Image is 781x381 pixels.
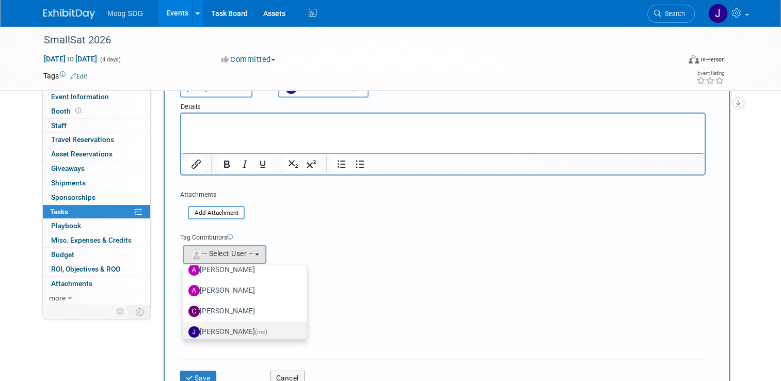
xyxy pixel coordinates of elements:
[624,54,725,69] div: Event Format
[43,233,150,247] a: Misc. Expenses & Credits
[51,107,83,115] span: Booth
[43,291,150,305] a: more
[43,205,150,219] a: Tasks
[333,157,350,171] button: Numbered list
[218,54,279,65] button: Committed
[181,114,705,153] iframe: Rich Text Area
[661,10,685,18] span: Search
[43,176,150,190] a: Shipments
[40,31,667,50] div: SmallSat 2026
[43,147,150,161] a: Asset Reservations
[183,245,266,264] button: -- Select User --
[51,92,109,101] span: Event Information
[43,54,98,63] span: [DATE] [DATE]
[70,73,87,80] a: Edit
[43,104,150,118] a: Booth
[218,157,235,171] button: Bold
[43,90,150,104] a: Event Information
[43,71,87,81] td: Tags
[51,179,86,187] span: Shipments
[51,135,114,144] span: Travel Reservations
[43,162,150,176] a: Giveaways
[188,303,296,320] label: [PERSON_NAME]
[689,55,699,63] img: Format-Inperson.png
[51,193,95,201] span: Sponsorships
[188,326,200,338] img: J.jpg
[188,282,296,299] label: [PERSON_NAME]
[188,262,296,278] label: [PERSON_NAME]
[43,262,150,276] a: ROI, Objectives & ROO
[43,190,150,204] a: Sponsorships
[111,305,130,319] td: Personalize Event Tab Strip
[51,236,132,244] span: Misc. Expenses & Credits
[285,84,356,92] span: [PERSON_NAME]
[254,157,272,171] button: Underline
[43,9,95,19] img: ExhibitDay
[188,324,296,340] label: [PERSON_NAME]
[51,279,92,288] span: Attachments
[180,98,706,113] div: Details
[188,306,200,317] img: C.jpg
[66,55,75,63] span: to
[51,164,85,172] span: Giveaways
[255,328,267,335] span: (me)
[130,305,151,319] td: Toggle Event Tabs
[302,157,320,171] button: Superscript
[647,5,695,23] a: Search
[188,285,200,296] img: A.jpg
[43,119,150,133] a: Staff
[188,264,200,276] img: A.jpg
[50,208,68,216] span: Tasks
[351,157,369,171] button: Bullet list
[43,248,150,262] a: Budget
[190,249,253,258] span: -- Select User --
[51,221,81,230] span: Playbook
[43,219,150,233] a: Playbook
[49,294,66,302] span: more
[700,56,725,63] div: In-Person
[187,157,205,171] button: Insert/edit link
[708,4,728,23] img: Jaclyn Roberts
[43,133,150,147] a: Travel Reservations
[696,71,724,76] div: Event Rating
[73,107,83,115] span: Booth not reserved yet
[51,265,120,273] span: ROI, Objectives & ROO
[236,157,253,171] button: Italic
[99,56,121,63] span: (4 days)
[180,190,245,199] div: Attachments
[51,250,74,259] span: Budget
[107,9,143,18] span: Moog SDG
[284,157,302,171] button: Subscript
[180,231,706,242] div: Tag Contributors
[51,121,67,130] span: Staff
[43,277,150,291] a: Attachments
[51,150,113,158] span: Asset Reservations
